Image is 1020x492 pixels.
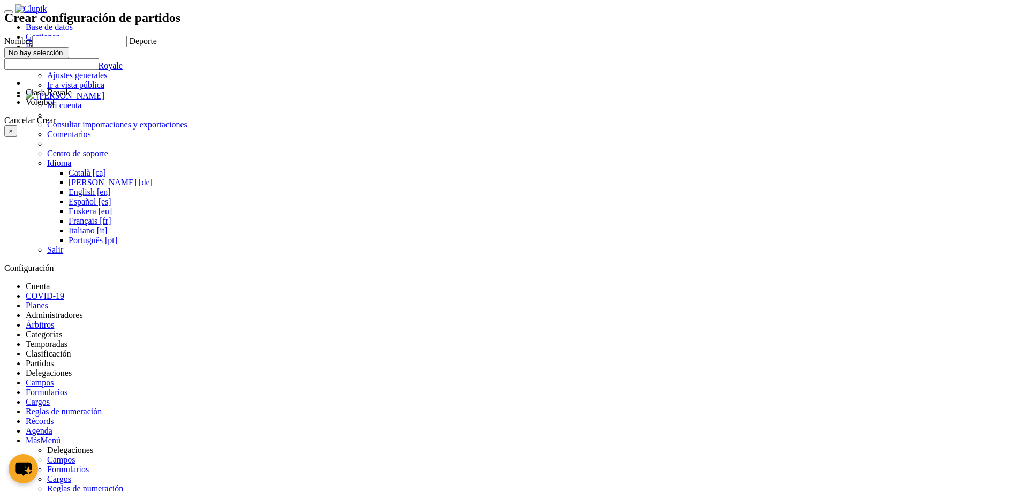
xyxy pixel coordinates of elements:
[9,49,63,57] span: No hay selección
[9,454,38,483] button: chat-button
[4,116,35,125] a: Cancelar
[4,263,1016,273] div: Configuración
[4,47,69,58] button: DeporteClash RoyaleVoleibol
[26,88,72,97] span: Clash Royale
[37,116,56,125] a: Crear
[4,11,180,25] h2: Crear configuración de partidos
[32,36,127,47] input: Nombre
[4,58,99,70] input: DeporteNo hay selección Clash RoyaleVoleibol
[4,36,127,46] label: Nombre
[4,36,180,107] label: Deporte
[4,125,17,137] button: ×
[26,97,55,107] span: Voleibol
[47,120,187,129] a: Consultar importaciones y exportaciones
